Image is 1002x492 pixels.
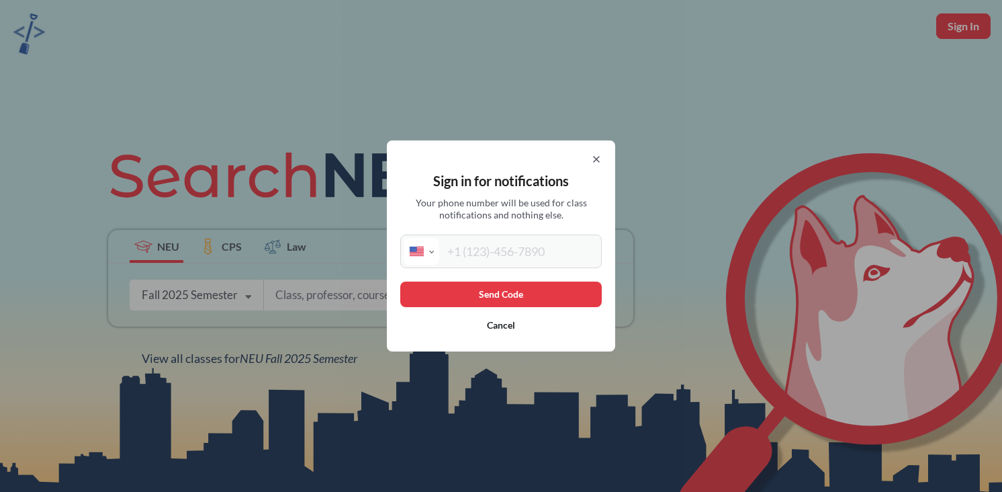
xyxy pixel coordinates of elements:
button: Send Code [400,282,602,307]
a: sandbox logo [13,13,45,58]
input: +1 (123)-456-7890 [439,238,598,265]
button: Cancel [400,313,602,338]
span: Sign in for notifications [433,173,569,189]
span: Your phone number will be used for class notifications and nothing else. [406,197,597,221]
img: sandbox logo [13,13,45,54]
